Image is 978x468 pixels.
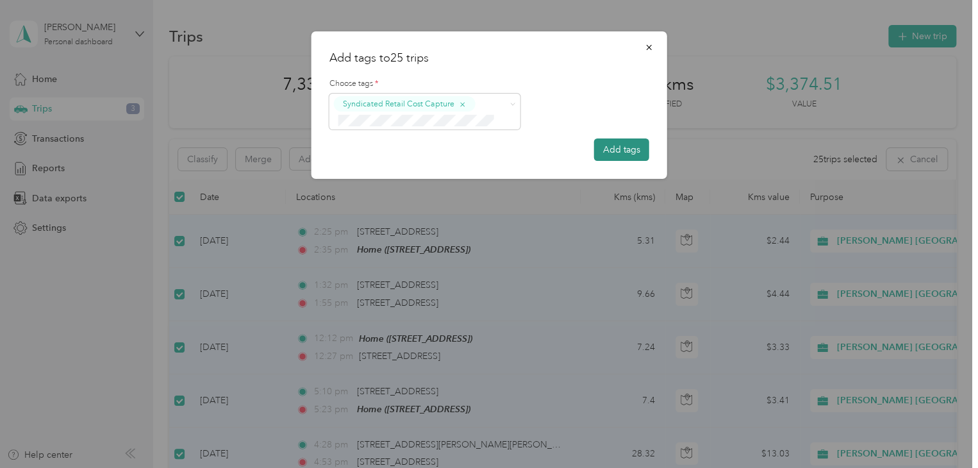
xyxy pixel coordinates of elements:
[329,49,649,67] h2: Add tags to 25 trips
[906,396,978,468] iframe: Everlance-gr Chat Button Frame
[334,96,476,112] button: Syndicated Retail Cost Capture
[329,78,649,90] label: Choose tags
[343,98,454,110] span: Syndicated Retail Cost Capture
[594,138,649,161] button: Add tags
